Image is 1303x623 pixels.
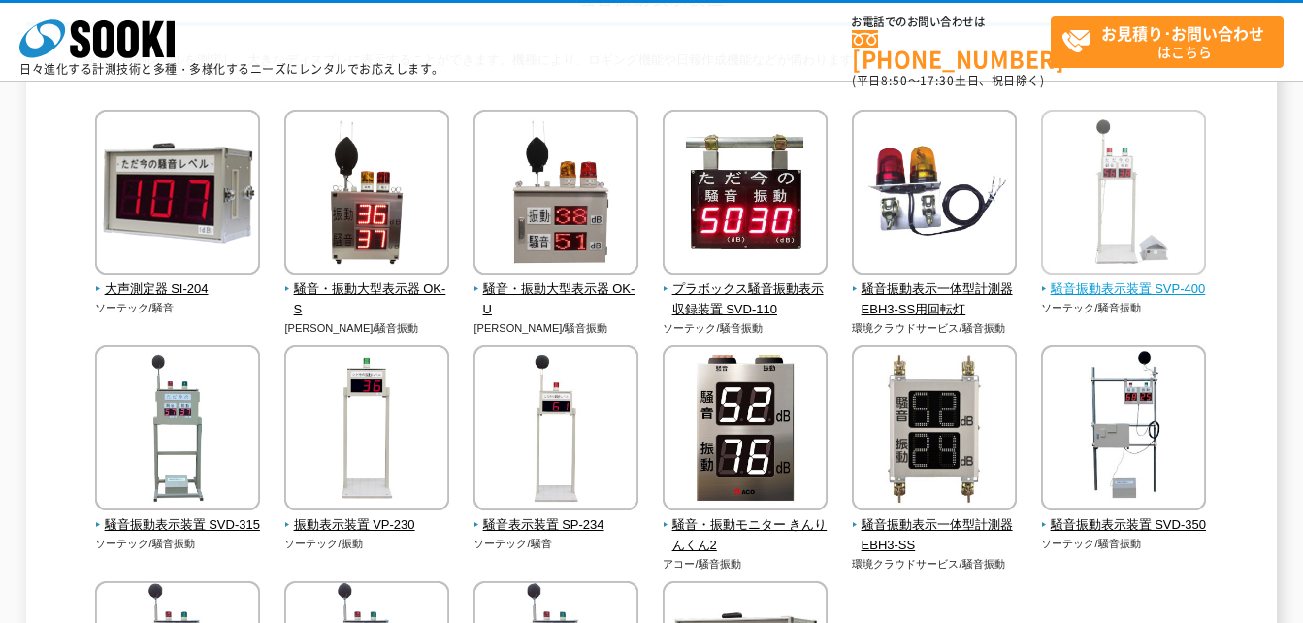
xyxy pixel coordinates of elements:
[95,497,261,536] a: 騒音振動表示装置 SVD-315
[1041,515,1207,536] span: 騒音振動表示装置 SVD-350
[663,320,829,337] p: ソーテック/騒音振動
[663,556,829,573] p: アコー/騒音振動
[473,536,639,552] p: ソーテック/騒音
[1041,300,1207,316] p: ソーテック/騒音振動
[852,16,1051,28] span: お電話でのお問い合わせは
[852,279,1018,320] span: 騒音振動表示一体型計測器 EBH3-SS用回転灯
[473,279,639,320] span: 騒音・振動大型表示器 OK-U
[663,345,828,515] img: 騒音・振動モニター きんりんくん2
[284,515,450,536] span: 振動表示装置 VP-230
[663,497,829,555] a: 騒音・振動モニター きんりんくん2
[663,515,829,556] span: 騒音・振動モニター きんりんくん2
[663,261,829,319] a: プラボックス騒音振動表示収録装置 SVD-110
[473,345,638,515] img: 騒音表示装置 SP-234
[852,30,1051,70] a: [PHONE_NUMBER]
[19,63,444,75] p: 日々進化する計測技術と多種・多様化するニーズにレンタルでお応えします。
[1041,279,1207,300] span: 騒音振動表示装置 SVP-400
[1041,261,1207,300] a: 騒音振動表示装置 SVP-400
[852,72,1044,89] span: (平日 ～ 土日、祝日除く)
[95,515,261,536] span: 騒音振動表示装置 SVD-315
[284,110,449,279] img: 騒音・振動大型表示器 OK-S
[920,72,955,89] span: 17:30
[663,110,828,279] img: プラボックス騒音振動表示収録装置 SVD-110
[95,345,260,515] img: 騒音振動表示装置 SVD-315
[284,497,450,536] a: 振動表示装置 VP-230
[1051,16,1284,68] a: お見積り･お問い合わせはこちら
[663,279,829,320] span: プラボックス騒音振動表示収録装置 SVD-110
[284,279,450,320] span: 騒音・振動大型表示器 OK-S
[473,515,639,536] span: 騒音表示装置 SP-234
[473,320,639,337] p: [PERSON_NAME]/騒音振動
[852,110,1017,279] img: 騒音振動表示一体型計測器 EBH3-SS用回転灯
[852,261,1018,319] a: 騒音振動表示一体型計測器 EBH3-SS用回転灯
[881,72,908,89] span: 8:50
[95,300,261,316] p: ソーテック/騒音
[1041,110,1206,279] img: 騒音振動表示装置 SVP-400
[473,110,638,279] img: 騒音・振動大型表示器 OK-U
[95,536,261,552] p: ソーテック/騒音振動
[852,497,1018,555] a: 騒音振動表示一体型計測器 EBH3-SS
[95,279,261,300] span: 大声測定器 SI-204
[284,345,449,515] img: 振動表示装置 VP-230
[284,536,450,552] p: ソーテック/振動
[852,515,1018,556] span: 騒音振動表示一体型計測器 EBH3-SS
[473,497,639,536] a: 騒音表示装置 SP-234
[1041,536,1207,552] p: ソーテック/騒音振動
[1061,17,1283,66] span: はこちら
[852,320,1018,337] p: 環境クラウドサービス/騒音振動
[95,110,260,279] img: 大声測定器 SI-204
[473,261,639,319] a: 騒音・振動大型表示器 OK-U
[852,345,1017,515] img: 騒音振動表示一体型計測器 EBH3-SS
[1041,345,1206,515] img: 騒音振動表示装置 SVD-350
[284,320,450,337] p: [PERSON_NAME]/騒音振動
[852,556,1018,573] p: 環境クラウドサービス/騒音振動
[284,261,450,319] a: 騒音・振動大型表示器 OK-S
[1041,497,1207,536] a: 騒音振動表示装置 SVD-350
[95,261,261,300] a: 大声測定器 SI-204
[1101,21,1264,45] strong: お見積り･お問い合わせ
